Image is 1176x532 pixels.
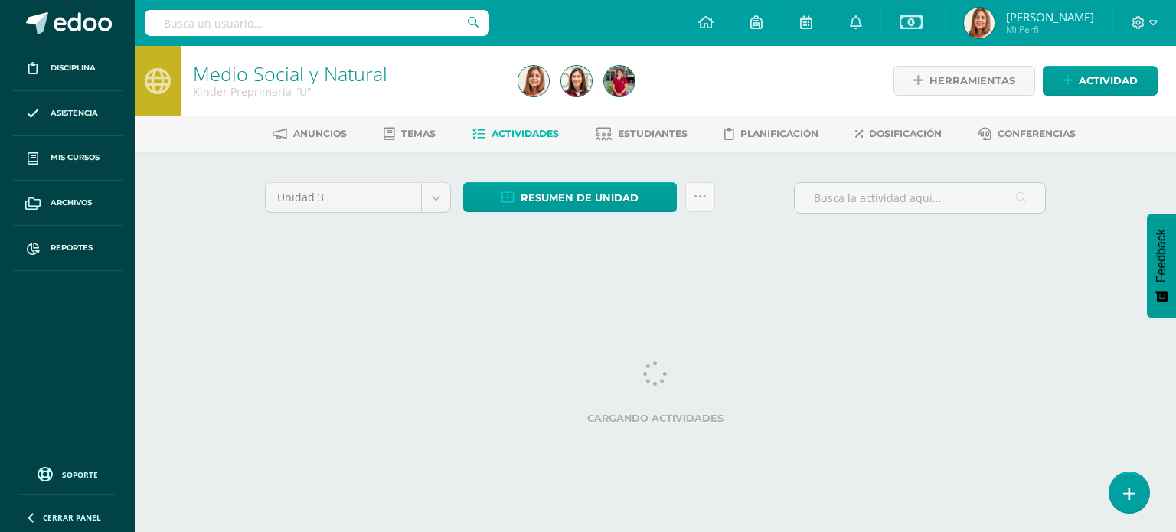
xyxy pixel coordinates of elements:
img: eb2ab618cba906d884e32e33fe174f12.png [518,66,549,96]
span: Mi Perfil [1006,23,1094,36]
a: Disciplina [12,46,122,91]
span: Resumen de unidad [521,184,639,212]
input: Busca un usuario... [145,10,489,36]
a: Estudiantes [596,122,688,146]
span: Herramientas [929,67,1015,95]
img: ca5a5a9677dd446ab467438bb47c19de.png [604,66,635,96]
label: Cargando actividades [265,413,1046,424]
input: Busca la actividad aquí... [795,183,1045,213]
a: Actividades [472,122,559,146]
a: Mis cursos [12,136,122,181]
span: Asistencia [51,107,98,119]
span: Actividad [1079,67,1138,95]
button: Feedback - Mostrar encuesta [1147,214,1176,318]
a: Dosificación [855,122,942,146]
span: Anuncios [293,128,347,139]
span: Cerrar panel [43,512,101,523]
a: Reportes [12,226,122,271]
span: Mis cursos [51,152,100,164]
span: Actividades [492,128,559,139]
span: Estudiantes [618,128,688,139]
a: Asistencia [12,91,122,136]
h1: Medio Social y Natural [193,63,500,84]
span: Feedback [1155,229,1168,282]
span: Reportes [51,242,93,254]
a: Soporte [18,463,116,484]
img: eb2ab618cba906d884e32e33fe174f12.png [964,8,995,38]
span: Conferencias [998,128,1076,139]
a: Conferencias [978,122,1076,146]
img: 7f0a03d709fdbe87b17eaa2394b75382.png [561,66,592,96]
a: Anuncios [273,122,347,146]
span: Temas [401,128,436,139]
span: Unidad 3 [277,183,410,212]
a: Actividad [1043,66,1158,96]
a: Temas [384,122,436,146]
a: Archivos [12,181,122,226]
span: Dosificación [869,128,942,139]
a: Planificación [724,122,818,146]
span: [PERSON_NAME] [1006,9,1094,24]
div: Kinder Preprimaria 'U' [193,84,500,99]
span: Soporte [62,469,98,480]
span: Archivos [51,197,92,209]
a: Medio Social y Natural [193,60,387,86]
span: Planificación [740,128,818,139]
a: Resumen de unidad [463,182,677,212]
a: Herramientas [893,66,1035,96]
span: Disciplina [51,62,96,74]
a: Unidad 3 [266,183,450,212]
